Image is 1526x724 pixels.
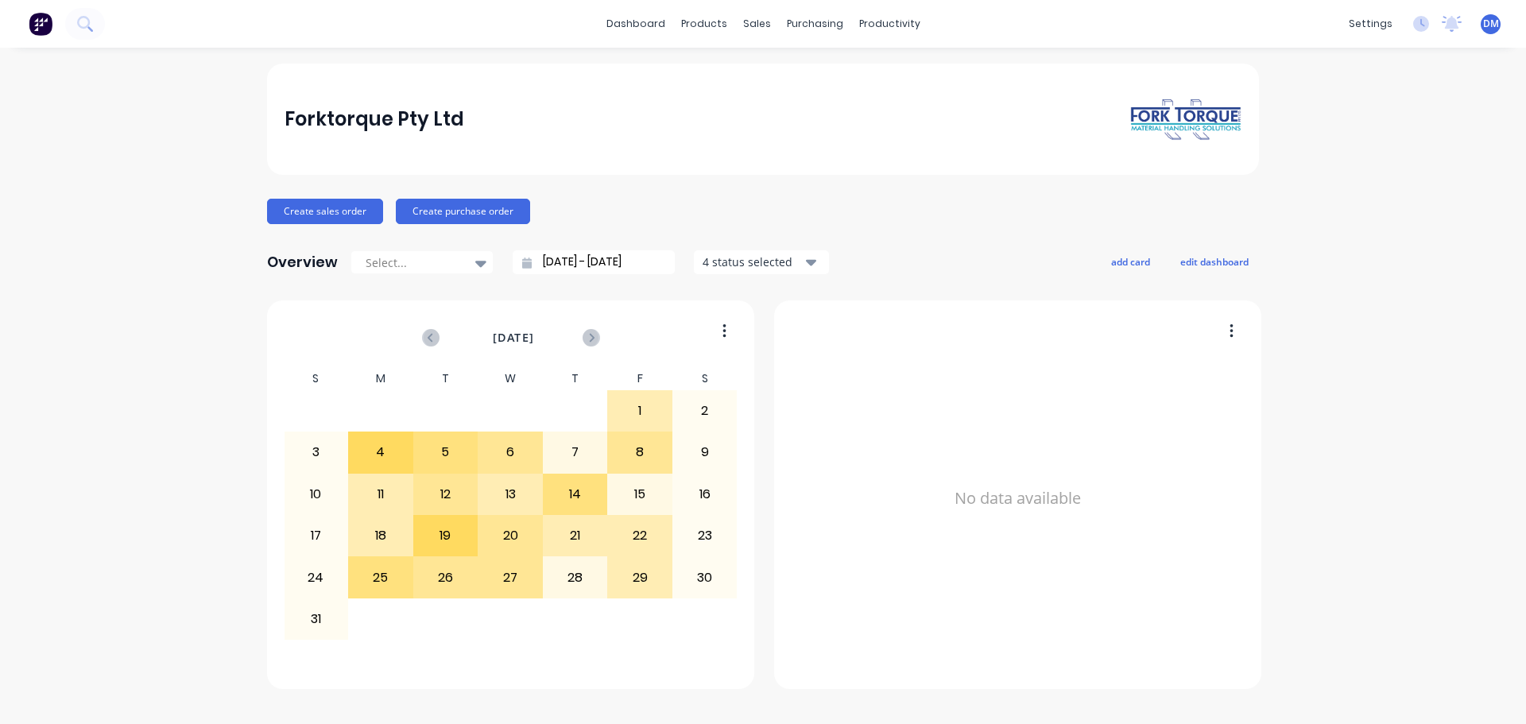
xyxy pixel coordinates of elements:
[285,599,348,639] div: 31
[673,557,737,597] div: 30
[1101,251,1160,272] button: add card
[607,367,672,390] div: F
[735,12,779,36] div: sales
[348,367,413,390] div: M
[672,367,738,390] div: S
[1341,12,1400,36] div: settings
[544,432,607,472] div: 7
[544,557,607,597] div: 28
[544,474,607,514] div: 14
[285,516,348,556] div: 17
[673,516,737,556] div: 23
[851,12,928,36] div: productivity
[1483,17,1499,31] span: DM
[349,474,412,514] div: 11
[414,474,478,514] div: 12
[673,12,735,36] div: products
[792,321,1245,676] div: No data available
[478,367,543,390] div: W
[673,432,737,472] div: 9
[285,103,464,135] div: Forktorque Pty Ltd
[478,516,542,556] div: 20
[267,199,383,224] button: Create sales order
[285,474,348,514] div: 10
[349,557,412,597] div: 25
[284,367,349,390] div: S
[608,474,672,514] div: 15
[414,516,478,556] div: 19
[544,516,607,556] div: 21
[478,557,542,597] div: 27
[1170,251,1259,272] button: edit dashboard
[598,12,673,36] a: dashboard
[285,557,348,597] div: 24
[478,474,542,514] div: 13
[285,432,348,472] div: 3
[493,329,534,347] span: [DATE]
[673,391,737,431] div: 2
[414,432,478,472] div: 5
[478,432,542,472] div: 6
[694,250,829,274] button: 4 status selected
[349,432,412,472] div: 4
[608,391,672,431] div: 1
[29,12,52,36] img: Factory
[1130,98,1241,141] img: Forktorque Pty Ltd
[673,474,737,514] div: 16
[779,12,851,36] div: purchasing
[608,432,672,472] div: 8
[414,557,478,597] div: 26
[543,367,608,390] div: T
[396,199,530,224] button: Create purchase order
[608,516,672,556] div: 22
[267,246,338,278] div: Overview
[349,516,412,556] div: 18
[703,254,803,270] div: 4 status selected
[413,367,478,390] div: T
[608,557,672,597] div: 29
